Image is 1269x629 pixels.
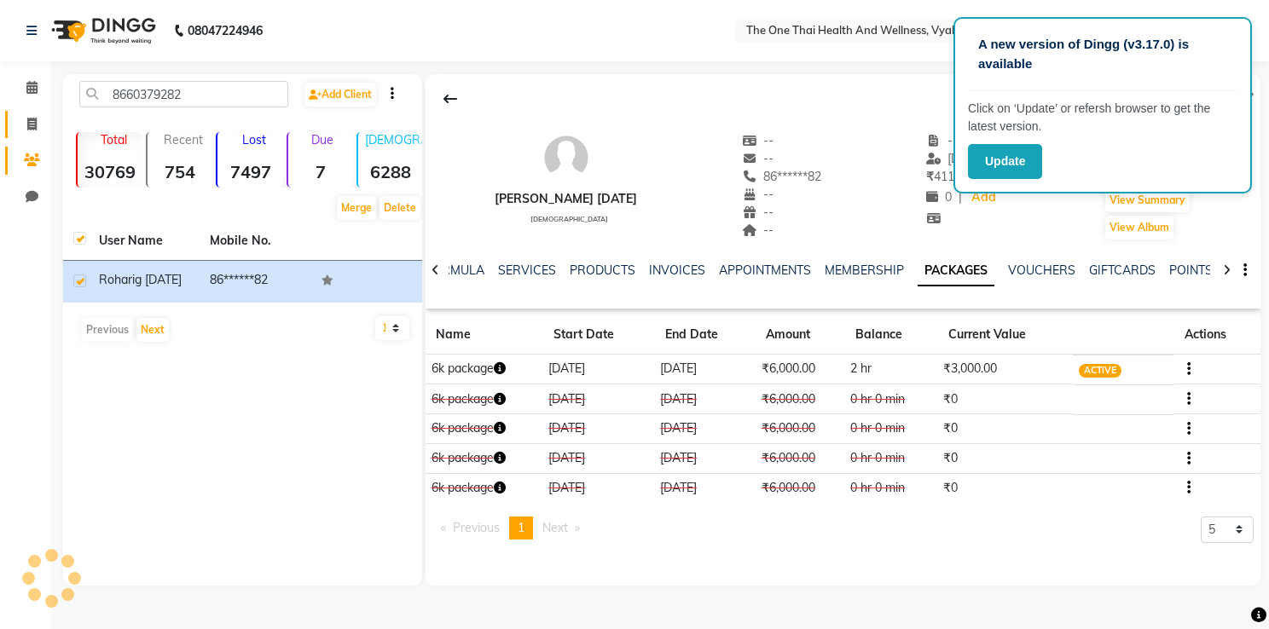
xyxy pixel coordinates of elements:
span: Next [542,520,568,535]
img: avatar [541,132,592,183]
button: View Summary [1105,188,1190,212]
td: 0 hr 0 min [845,384,938,414]
th: Balance [845,315,938,355]
td: ₹3,000.00 [938,355,1074,384]
td: [DATE] [543,414,655,444]
td: [DATE] [655,355,756,384]
span: CONSUMED [1079,453,1142,466]
td: [DATE] [655,414,756,444]
p: Lost [224,132,282,147]
td: 6k package [426,355,543,384]
nav: Pagination [432,516,589,540]
th: User Name [89,222,200,261]
span: CONSUMED [1079,482,1142,496]
a: APPOINTMENTS [719,263,811,278]
a: Add [969,186,999,210]
td: 6k package [426,414,543,444]
td: ₹0 [938,473,1074,503]
strong: 6288 [358,161,423,182]
td: [DATE] [543,473,655,503]
img: logo [43,7,160,55]
th: Mobile No. [200,222,310,261]
th: End Date [655,315,756,355]
span: CONSUMED [1079,423,1142,436]
p: Recent [154,132,212,147]
th: Actions [1174,315,1260,355]
a: MEMBERSHIP [825,263,904,278]
span: 0 [926,189,952,205]
td: 6k package [426,443,543,473]
p: [DEMOGRAPHIC_DATA] [365,132,423,147]
th: Name [426,315,543,355]
span: -- [742,205,774,220]
strong: 30769 [78,161,142,182]
span: -- [742,187,774,202]
span: [DATE] [926,151,985,166]
td: ₹6,000.00 [756,443,845,473]
span: -- [742,133,774,148]
p: Due [292,132,353,147]
td: 2 hr [845,355,938,384]
button: Update [968,144,1042,179]
div: [PERSON_NAME] [DATE] [495,190,637,208]
button: Merge [337,196,376,220]
a: Add Client [304,83,376,107]
a: PRODUCTS [570,263,635,278]
strong: 7 [288,161,353,182]
a: SERVICES [498,263,556,278]
td: [DATE] [655,443,756,473]
button: Delete [380,196,420,220]
td: [DATE] [543,355,655,384]
td: ₹0 [938,443,1074,473]
p: Click on ‘Update’ or refersh browser to get the latest version. [968,100,1237,136]
button: Next [136,318,169,342]
th: Current Value [938,315,1074,355]
td: [DATE] [655,384,756,414]
a: PACKAGES [918,256,994,286]
span: 1 [518,520,524,535]
input: Search by Name/Mobile/Email/Code [79,81,288,107]
a: GIFTCARDS [1089,263,1156,278]
a: FORMULA [426,263,484,278]
p: Total [84,132,142,147]
td: ₹6,000.00 [756,414,845,444]
a: POINTS [1169,263,1213,278]
span: CONSUMED [1079,394,1142,407]
td: 0 hr 0 min [845,473,938,503]
b: 08047224946 [188,7,263,55]
span: [DEMOGRAPHIC_DATA] [530,215,608,223]
span: -- [926,133,959,148]
td: 6k package [426,473,543,503]
button: View Album [1105,216,1173,239]
td: ₹6,000.00 [756,355,845,384]
td: ₹6,000.00 [756,473,845,503]
td: 6k package [426,384,543,414]
td: 0 hr 0 min [845,443,938,473]
span: 41100 [926,169,968,184]
span: -- [742,151,774,166]
td: [DATE] [543,443,655,473]
td: ₹6,000.00 [756,384,845,414]
span: ig [DATE] [132,272,182,287]
td: [DATE] [543,384,655,414]
strong: 7497 [217,161,282,182]
span: ₹ [926,169,934,184]
p: A new version of Dingg (v3.17.0) is available [978,35,1227,73]
th: Amount [756,315,845,355]
span: | [959,188,962,206]
a: INVOICES [649,263,705,278]
a: VOUCHERS [1008,263,1075,278]
strong: 754 [148,161,212,182]
th: Start Date [543,315,655,355]
td: 0 hr 0 min [845,414,938,444]
span: rohar [99,272,132,287]
span: Previous [453,520,500,535]
td: ₹0 [938,414,1074,444]
td: ₹0 [938,384,1074,414]
span: ACTIVE [1079,364,1122,378]
div: Back to Client [432,83,468,115]
span: -- [742,222,774,238]
td: [DATE] [655,473,756,503]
